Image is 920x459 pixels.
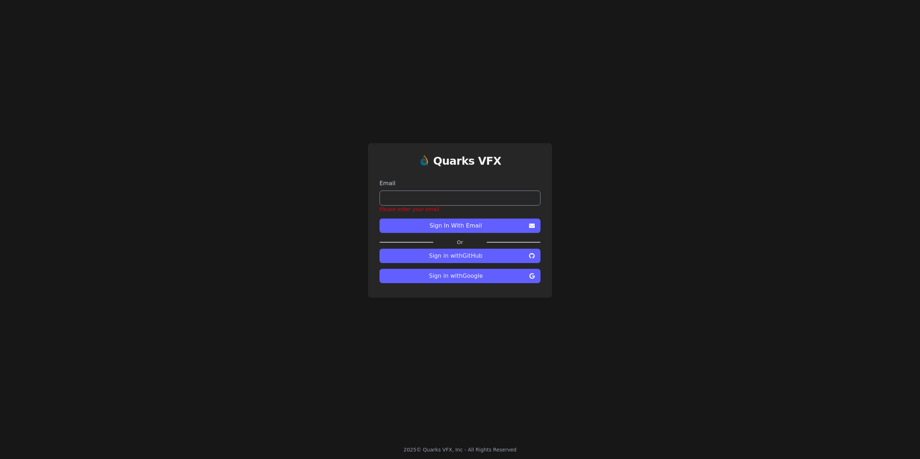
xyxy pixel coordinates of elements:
label: Or [433,239,487,246]
div: Please enter your email [379,206,540,213]
a: Quarks VFX [433,155,501,173]
button: Sign in withGoogle [379,269,540,283]
label: Email [379,179,540,188]
button: Sign in withGitHub [379,249,540,263]
span: Sign in with Google [385,272,526,280]
h1: Quarks VFX [433,155,501,168]
div: 2025 © Quarks VFX, Inc - All Rights Reserved [404,446,517,453]
span: Sign In With Email [385,221,526,230]
span: Sign in with GitHub [385,252,526,260]
button: Sign In With Email [379,219,540,233]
